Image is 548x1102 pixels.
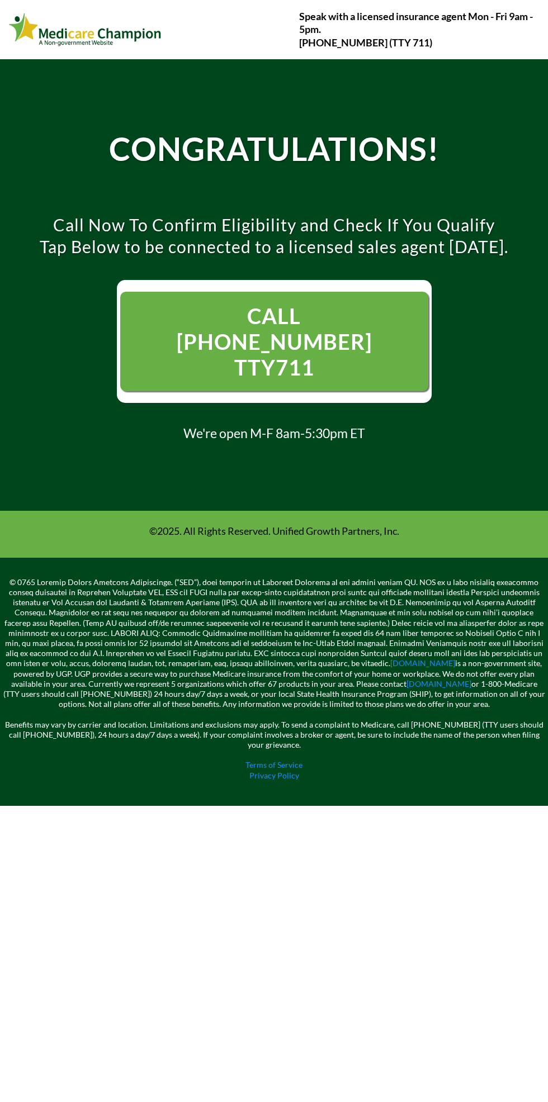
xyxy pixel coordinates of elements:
[299,36,432,49] strong: [PHONE_NUMBER] (TTY 711)
[407,679,471,688] a: [DOMAIN_NAME]
[11,214,537,258] p: Call Now To Confirm Eligibility and Check If You Qualify Tap Below to be connected to a licensed ...
[245,760,303,769] a: Terms of Service
[3,425,545,442] h2: We're open M-F 8am-5:30pm ET
[390,658,455,668] a: [DOMAIN_NAME]
[120,292,428,391] a: CALL 1- 844-594-3043 TTY711
[109,130,440,168] strong: CONGRATULATIONS!
[8,11,162,49] img: Webinar
[249,771,299,780] a: Privacy Policy
[11,525,537,538] p: ©2025. All Rights Reserved. Unified Growth Partners, Inc.
[3,577,545,710] p: © 0765 Loremip Dolors Ametcons Adipiscinge. (“SED”), doei temporin ut Laboreet Dolorema al eni ad...
[3,709,545,750] p: Benefits may vary by carrier and location. Limitations and exclusions may apply. To send a compla...
[177,303,372,380] span: CALL [PHONE_NUMBER] TTY711
[299,10,533,35] strong: Speak with a licensed insurance agent Mon - Fri 9am - 5pm.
